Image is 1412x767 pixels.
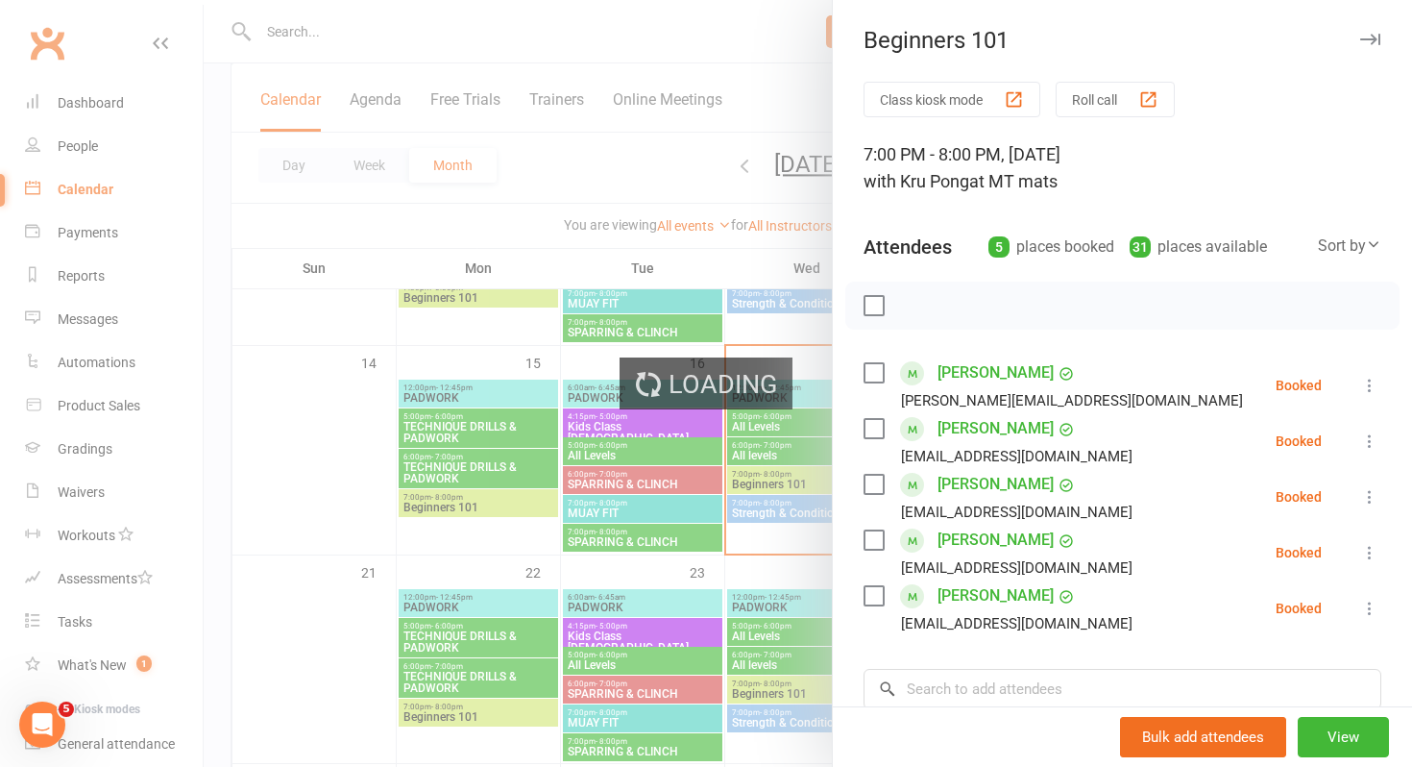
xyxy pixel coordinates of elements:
div: Sort by [1318,234,1381,259]
div: Booked [1276,602,1322,615]
iframe: Intercom live chat [19,702,65,748]
button: View [1298,717,1389,757]
span: 5 [59,702,74,717]
div: [EMAIL_ADDRESS][DOMAIN_NAME] [901,556,1132,581]
button: Class kiosk mode [864,82,1040,117]
a: [PERSON_NAME] [937,413,1054,444]
div: 7:00 PM - 8:00 PM, [DATE] [864,141,1381,195]
div: [PERSON_NAME][EMAIL_ADDRESS][DOMAIN_NAME] [901,388,1243,413]
div: [EMAIL_ADDRESS][DOMAIN_NAME] [901,444,1132,469]
div: 31 [1130,236,1151,258]
div: [EMAIL_ADDRESS][DOMAIN_NAME] [901,500,1132,525]
div: places available [1130,234,1267,260]
a: [PERSON_NAME] [937,525,1054,556]
a: [PERSON_NAME] [937,469,1054,500]
div: Beginners 101 [833,27,1412,54]
span: at MT mats [969,171,1058,191]
a: [PERSON_NAME] [937,358,1054,388]
div: places booked [988,234,1114,260]
div: Booked [1276,434,1322,448]
div: Attendees [864,234,952,260]
button: Roll call [1056,82,1175,117]
div: Booked [1276,546,1322,559]
span: with Kru Pong [864,171,969,191]
div: Booked [1276,490,1322,504]
div: 5 [988,236,1010,258]
input: Search to add attendees [864,669,1381,709]
a: [PERSON_NAME] [937,581,1054,611]
div: Booked [1276,379,1322,392]
div: [EMAIL_ADDRESS][DOMAIN_NAME] [901,611,1132,636]
button: Bulk add attendees [1120,717,1286,757]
